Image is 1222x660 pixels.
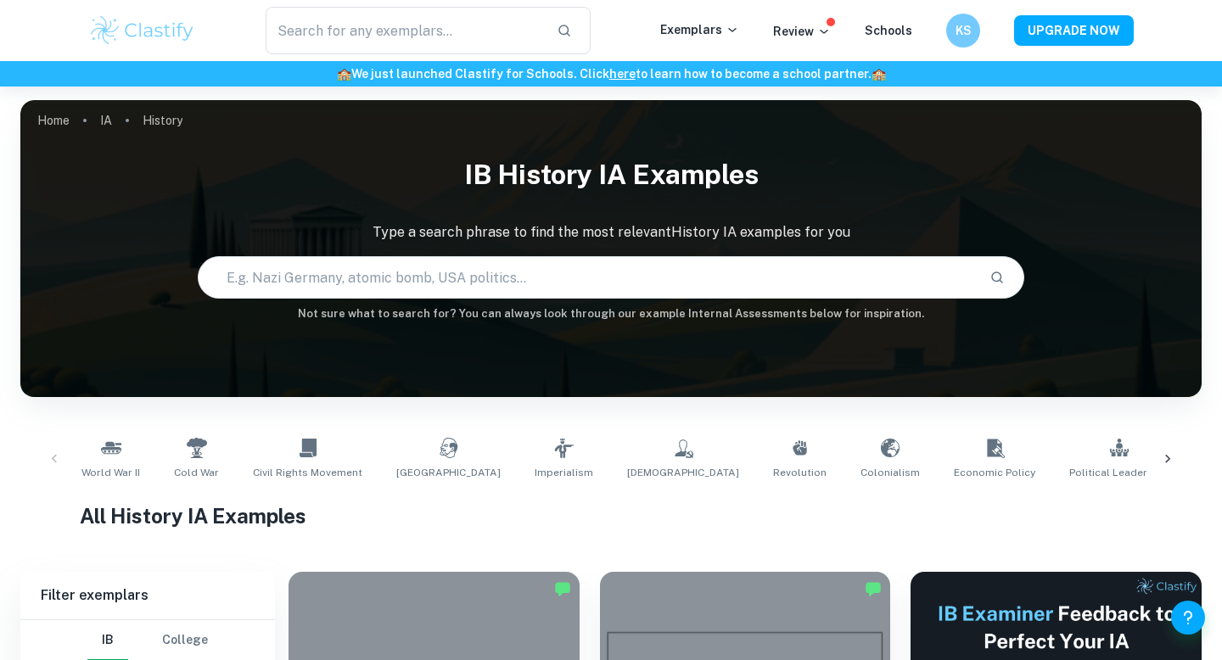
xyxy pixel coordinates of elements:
span: Revolution [773,465,827,480]
button: Help and Feedback [1171,601,1205,635]
img: Marked [865,580,882,597]
span: Cold War [174,465,219,480]
a: IA [100,109,112,132]
h6: Not sure what to search for? You can always look through our example Internal Assessments below f... [20,305,1202,322]
span: 🏫 [872,67,886,81]
h1: IB History IA examples [20,148,1202,202]
button: KS [946,14,980,48]
input: Search for any exemplars... [266,7,543,54]
img: Marked [554,580,571,597]
button: Search [983,263,1012,292]
span: Civil Rights Movement [253,465,362,480]
h6: KS [954,21,973,40]
a: here [609,67,636,81]
a: Home [37,109,70,132]
span: Colonialism [860,465,920,480]
span: 🏫 [337,67,351,81]
span: World War II [81,465,140,480]
p: History [143,111,182,130]
input: E.g. Nazi Germany, atomic bomb, USA politics... [199,254,976,301]
img: Clastify logo [88,14,196,48]
p: Type a search phrase to find the most relevant History IA examples for you [20,222,1202,243]
a: Schools [865,24,912,37]
p: Exemplars [660,20,739,39]
h6: Filter exemplars [20,572,275,619]
span: [GEOGRAPHIC_DATA] [396,465,501,480]
button: UPGRADE NOW [1014,15,1134,46]
span: Imperialism [535,465,593,480]
h6: We just launched Clastify for Schools. Click to learn how to become a school partner. [3,64,1219,83]
span: Economic Policy [954,465,1035,480]
h1: All History IA Examples [80,501,1143,531]
p: Review [773,22,831,41]
span: Political Leadership [1069,465,1169,480]
span: [DEMOGRAPHIC_DATA] [627,465,739,480]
